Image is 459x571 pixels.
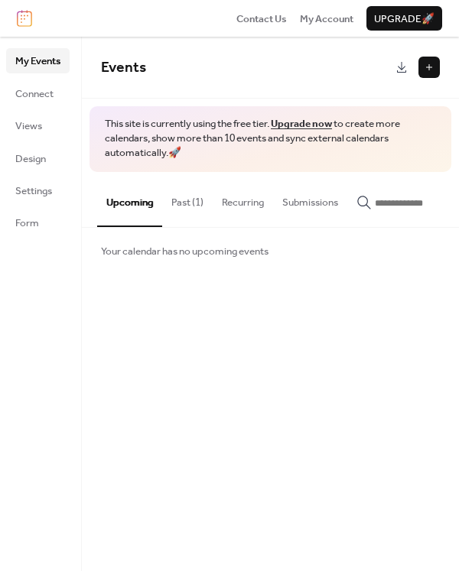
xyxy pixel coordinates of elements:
span: Connect [15,86,54,102]
button: Submissions [273,172,347,225]
span: My Account [300,11,353,27]
button: Recurring [213,172,273,225]
button: Upcoming [97,172,162,227]
a: Design [6,146,70,170]
a: Upgrade now [271,114,332,134]
span: Upgrade 🚀 [374,11,435,27]
span: Contact Us [236,11,287,27]
a: My Events [6,48,70,73]
button: Past (1) [162,172,213,225]
span: Events [101,54,146,82]
span: My Events [15,54,60,69]
a: Views [6,113,70,138]
span: Form [15,216,39,231]
span: Settings [15,183,52,199]
button: Upgrade🚀 [366,6,442,31]
a: Contact Us [236,11,287,26]
span: Views [15,118,42,134]
a: My Account [300,11,353,26]
span: This site is currently using the free tier. to create more calendars, show more than 10 events an... [105,117,436,161]
a: Connect [6,81,70,105]
span: Your calendar has no upcoming events [101,244,269,259]
img: logo [17,10,32,27]
a: Settings [6,178,70,203]
span: Design [15,151,46,167]
a: Form [6,210,70,235]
